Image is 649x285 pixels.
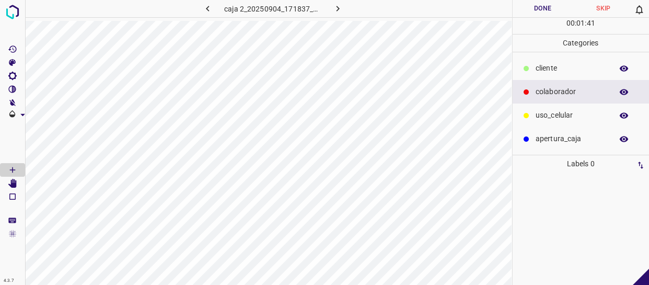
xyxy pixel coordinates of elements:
div: 4.3.7 [1,277,17,285]
h6: caja 2_20250904_171837_600390.jpg [224,3,321,17]
img: logo [3,3,22,21]
div: : : [566,18,595,34]
p: 01 [576,18,585,29]
p: colaborador [536,86,607,97]
p: apertura_caja [536,133,607,144]
p: Labels 0 [516,155,646,173]
p: cliente [536,63,607,74]
p: 41 [587,18,595,29]
p: uso_celular [536,110,607,121]
p: 00 [566,18,575,29]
